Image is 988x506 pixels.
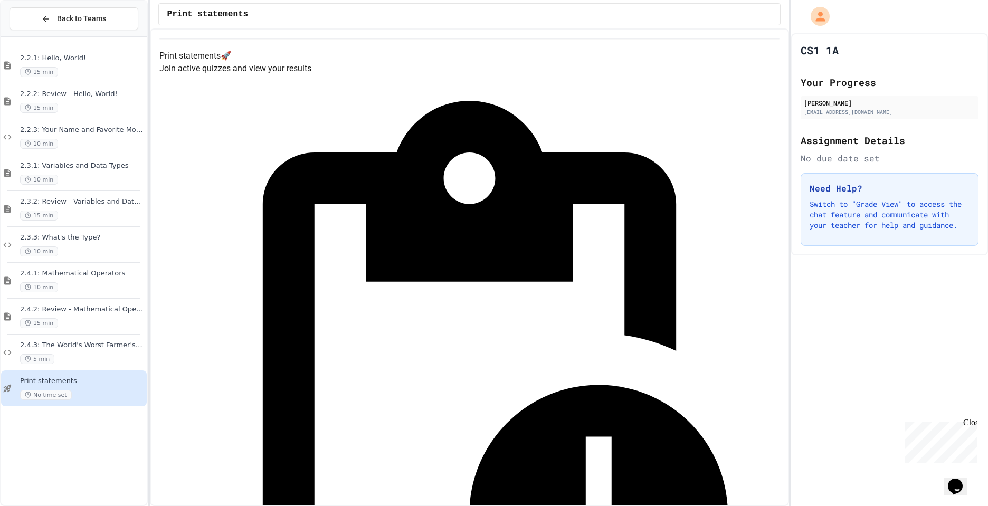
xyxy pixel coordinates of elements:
[20,54,145,63] span: 2.2.1: Hello, World!
[20,377,145,386] span: Print statements
[20,354,54,364] span: 5 min
[4,4,73,67] div: Chat with us now!Close
[20,139,58,149] span: 10 min
[20,282,58,292] span: 10 min
[804,108,975,116] div: [EMAIL_ADDRESS][DOMAIN_NAME]
[20,246,58,256] span: 10 min
[801,75,978,90] h2: Your Progress
[20,126,145,135] span: 2.2.3: Your Name and Favorite Movie
[57,13,106,24] span: Back to Teams
[159,62,780,75] p: Join active quizzes and view your results
[159,50,780,62] h4: Print statements 🚀
[801,43,839,58] h1: CS1 1A
[20,103,58,113] span: 15 min
[20,161,145,170] span: 2.3.1: Variables and Data Types
[20,211,58,221] span: 15 min
[900,418,977,463] iframe: chat widget
[810,182,970,195] h3: Need Help?
[167,8,249,21] span: Print statements
[20,197,145,206] span: 2.3.2: Review - Variables and Data Types
[804,98,975,108] div: [PERSON_NAME]
[20,390,72,400] span: No time set
[9,7,138,30] button: Back to Teams
[801,152,978,165] div: No due date set
[810,199,970,231] p: Switch to "Grade View" to access the chat feature and communicate with your teacher for help and ...
[20,233,145,242] span: 2.3.3: What's the Type?
[20,318,58,328] span: 15 min
[20,341,145,350] span: 2.4.3: The World's Worst Farmer's Market
[20,305,145,314] span: 2.4.2: Review - Mathematical Operators
[20,269,145,278] span: 2.4.1: Mathematical Operators
[800,4,832,28] div: My Account
[20,67,58,77] span: 15 min
[801,133,978,148] h2: Assignment Details
[944,464,977,495] iframe: chat widget
[20,90,145,99] span: 2.2.2: Review - Hello, World!
[20,175,58,185] span: 10 min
